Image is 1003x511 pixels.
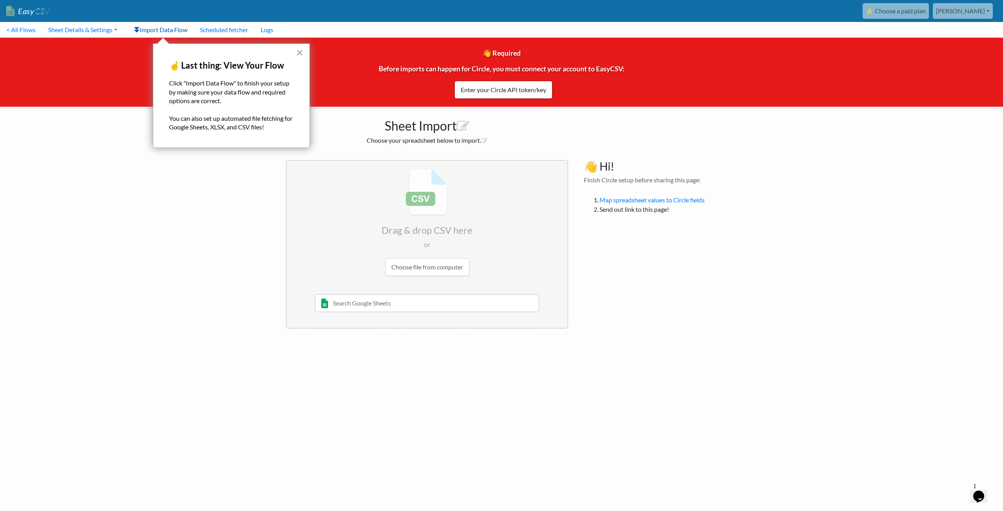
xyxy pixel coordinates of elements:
a: Scheduled fetcher [194,22,254,38]
a: Sheet Details & Settings [42,22,124,38]
a: EasyCSV [6,3,49,19]
span: 👋 Required Before imports can happen for Circle, you must connect your account to EasyCSV: [379,49,625,91]
iframe: chat widget [970,480,995,503]
a: Map spreadsheet values to Circle fields [600,196,705,204]
li: Send out link to this page! [600,205,717,214]
h4: Finish Circle setup before sharing this page: [584,176,717,184]
button: Close [296,46,303,59]
p: ☝️ Last thing: View Your Flow [169,60,294,71]
a: ⭐ Choose a paid plan [863,3,929,19]
span: CSV [34,6,49,16]
p: You can also set up automated file fetching for Google Sheets, XLSX, and CSV files! [169,114,294,132]
input: Search Google Sheets [315,294,540,312]
a: [PERSON_NAME] [933,3,993,19]
h2: Choose your spreadsheet below to import. [286,136,568,144]
a: Enter your Circle API token/key [454,81,552,99]
h1: Sheet Import [286,115,568,133]
h3: 👋 Hi! [584,160,717,173]
a: Logs [254,22,280,38]
a: Import Data Flow [127,22,194,38]
p: Click "Import Data Flow" to finish your setup by making sure your data flow and required options ... [169,79,294,105]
